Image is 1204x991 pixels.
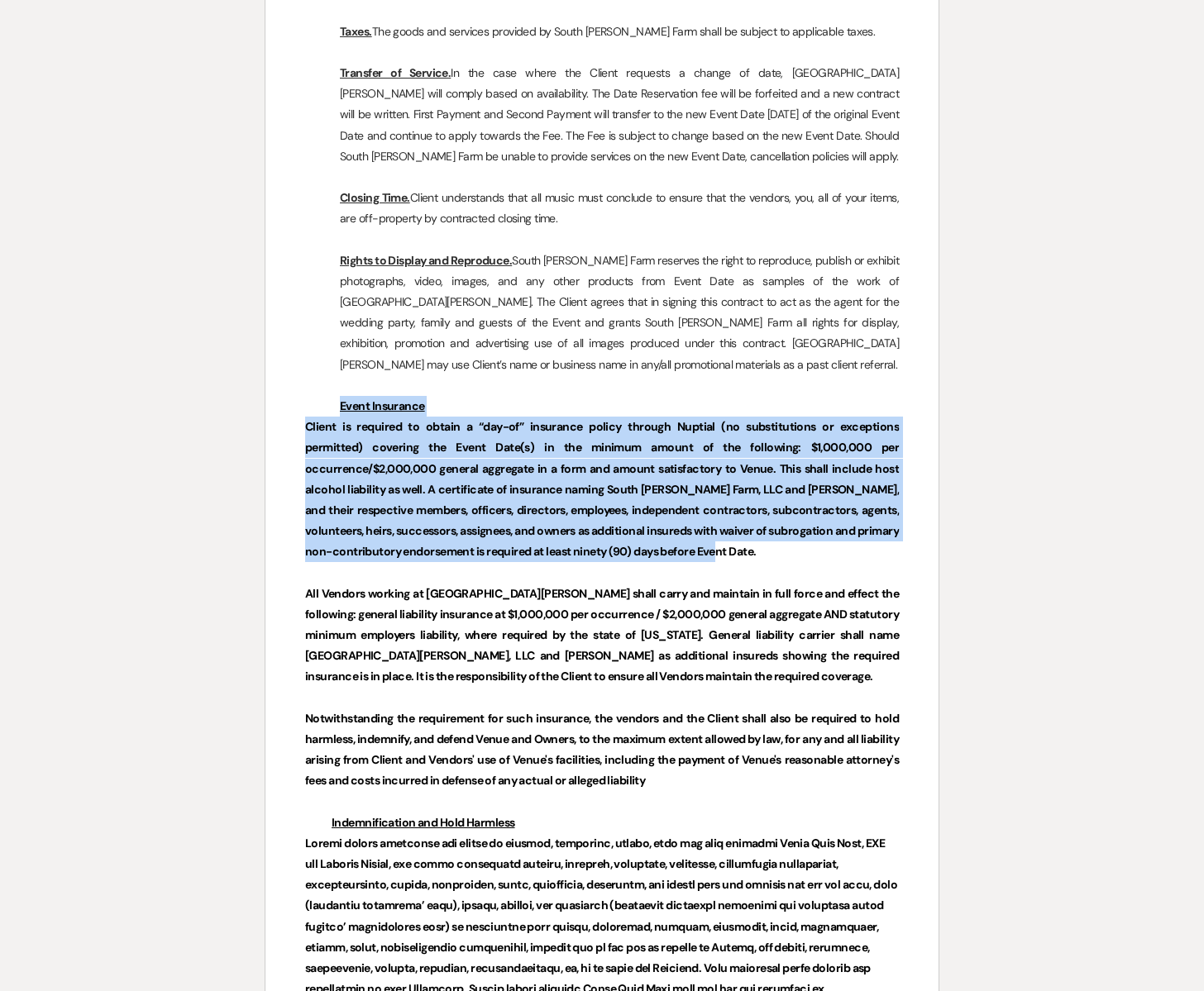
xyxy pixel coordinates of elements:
strong: Notwithstanding the requirement for such insurance, the vendors and the Client shall also be requ... [305,711,901,789]
u: Taxes. [340,24,372,39]
strong: All Vendors working at [GEOGRAPHIC_DATA][PERSON_NAME] shall carry and maintain in full force and ... [305,586,901,684]
u: Rights to Display and Reproduce. [340,253,512,268]
p: South [PERSON_NAME] Farm reserves the right to reproduce, publish or exhibit photographs, video, ... [305,250,899,375]
p: The goods and services provided by South [PERSON_NAME] Farm shall be subject to applicable taxes. [305,21,899,42]
strong: Client is required to obtain a “day-of” insurance policy through Nuptial (no substitutions or exc... [305,419,901,559]
u: Closing Time. [340,190,410,205]
p: In the case where the Client requests a change of date, [GEOGRAPHIC_DATA][PERSON_NAME] will compl... [305,63,899,167]
p: Client understands that all music must conclude to ensure that the vendors, you, all of your item... [305,188,899,229]
u: Indemnification and Hold Harmless [332,815,515,830]
u: Transfer of Service. [340,65,451,80]
u: Event Insurance [340,398,425,413]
